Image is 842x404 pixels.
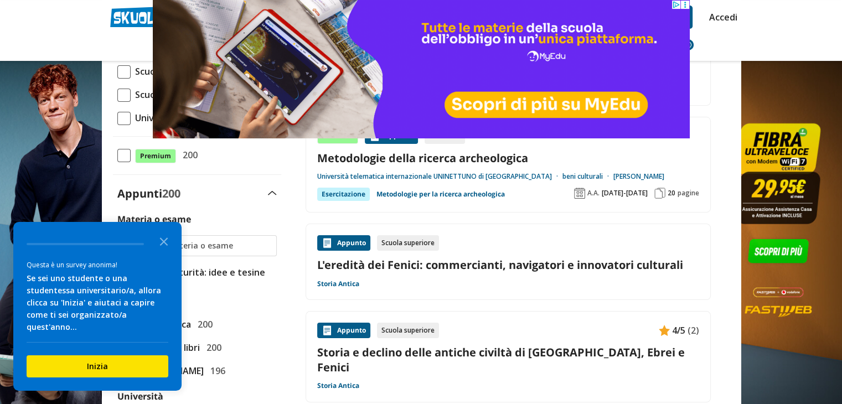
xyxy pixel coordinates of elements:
img: Appunti contenuto [659,325,670,336]
button: Close the survey [153,230,175,252]
label: Appunti [117,186,180,201]
div: Se sei uno studente o una studentessa universitario/a, allora clicca su 'Inizia' e aiutaci a capi... [27,272,168,333]
label: Università [117,390,163,402]
span: Tesina maturità: idee e tesine svolte [131,265,277,294]
a: [PERSON_NAME] [613,172,664,181]
span: Università [131,111,179,125]
div: Appunto [317,323,370,338]
img: Appunti contenuto [322,325,333,336]
a: L'eredità dei Fenici: commercianti, navigatori e innovatori culturali [317,257,699,272]
span: 200 [202,340,221,355]
span: Scuola Media [131,64,191,79]
div: Survey [13,222,182,391]
span: 200 [193,317,213,332]
img: Pagine [654,188,665,199]
a: Metodologie per la ricerca archeologica [376,188,505,201]
span: 200 [178,148,198,162]
div: Questa è un survey anonima! [27,260,168,270]
a: Storia e declino delle antiche civiltà di [GEOGRAPHIC_DATA], Ebrei e Fenici [317,345,699,375]
span: (2) [688,323,699,338]
input: Ricerca materia o esame [137,240,271,251]
span: 4/5 [672,323,685,338]
span: 20 [668,189,675,198]
div: Esercitazione [317,188,370,201]
span: Premium [135,149,176,163]
img: Apri e chiudi sezione [268,191,277,195]
span: Scuola Superiore [131,87,208,102]
a: Storia Antica [317,381,359,390]
div: Appunto [317,235,370,251]
a: Accedi [709,6,732,29]
button: Inizia [27,355,168,377]
a: Università telematica internazionale UNINETTUNO di [GEOGRAPHIC_DATA] [317,172,562,181]
img: Appunti contenuto [322,237,333,248]
span: A.A. [587,189,600,198]
label: Materia o esame [117,213,191,225]
a: Storia Antica [317,279,359,288]
span: pagine [678,189,699,198]
span: [DATE]-[DATE] [602,189,648,198]
div: Scuola superiore [377,235,439,251]
a: Metodologie della ricerca archeologica [317,151,699,165]
span: 196 [206,364,225,378]
span: 200 [162,186,180,201]
a: beni culturali [562,172,613,181]
img: Anno accademico [574,188,585,199]
div: Scuola superiore [377,323,439,338]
